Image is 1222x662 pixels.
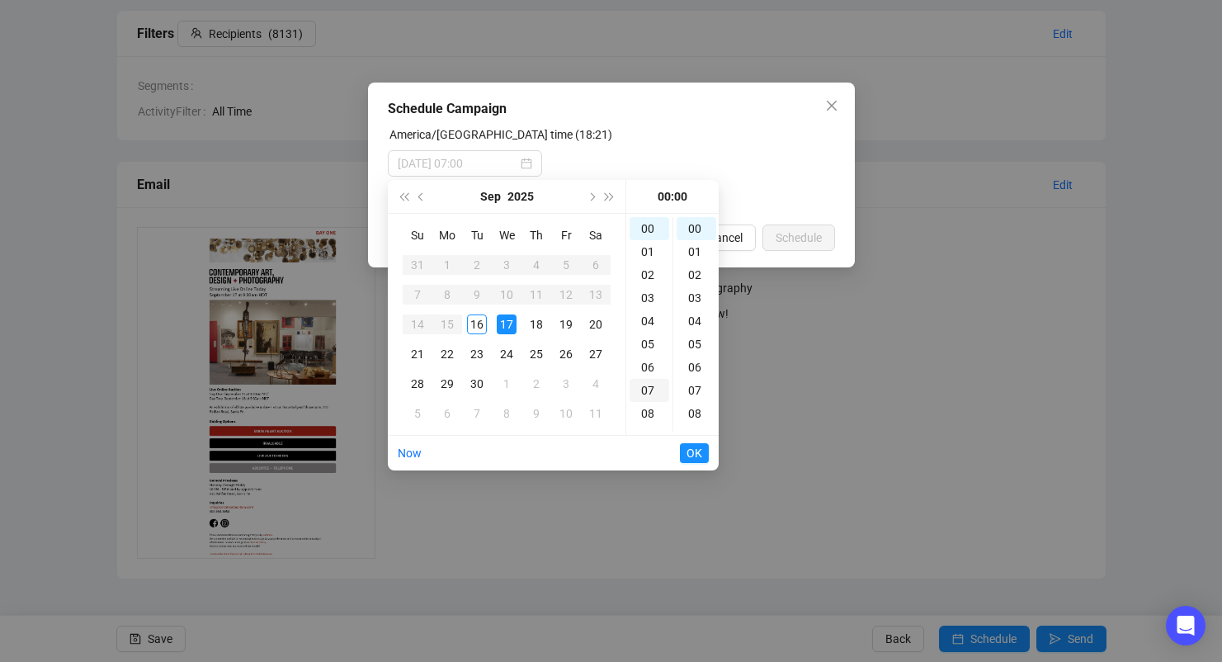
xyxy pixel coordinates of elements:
[630,402,669,425] div: 08
[403,220,432,250] th: Su
[677,425,716,448] div: 09
[492,310,521,339] td: 2025-09-17
[686,437,702,469] span: OK
[413,180,431,213] button: Previous month (PageUp)
[677,356,716,379] div: 06
[630,310,669,333] div: 04
[581,399,611,428] td: 2025-10-11
[630,425,669,448] div: 09
[630,286,669,310] div: 03
[521,369,551,399] td: 2025-10-02
[551,250,581,280] td: 2025-09-05
[408,255,427,275] div: 31
[521,220,551,250] th: Th
[497,404,517,423] div: 8
[462,399,492,428] td: 2025-10-07
[432,280,462,310] td: 2025-09-08
[462,280,492,310] td: 2025-09-09
[695,225,756,251] button: Cancel
[462,310,492,339] td: 2025-09-16
[462,369,492,399] td: 2025-09-30
[601,180,619,213] button: Next year (Control + right)
[403,339,432,369] td: 2025-09-21
[467,255,487,275] div: 2
[677,379,716,402] div: 07
[389,128,612,141] label: America/Denver time (18:21)
[521,399,551,428] td: 2025-10-09
[526,404,546,423] div: 9
[526,255,546,275] div: 4
[437,314,457,334] div: 15
[677,240,716,263] div: 01
[708,229,743,247] span: Cancel
[462,250,492,280] td: 2025-09-02
[492,399,521,428] td: 2025-10-08
[581,280,611,310] td: 2025-09-13
[630,379,669,402] div: 07
[677,310,716,333] div: 04
[677,263,716,286] div: 02
[586,404,606,423] div: 11
[526,285,546,305] div: 11
[551,310,581,339] td: 2025-09-19
[556,404,576,423] div: 10
[630,217,669,240] div: 00
[521,250,551,280] td: 2025-09-04
[467,374,487,394] div: 30
[556,255,576,275] div: 5
[467,285,487,305] div: 9
[825,99,838,112] span: close
[497,314,517,334] div: 17
[556,344,576,364] div: 26
[581,220,611,250] th: Sa
[437,374,457,394] div: 29
[551,339,581,369] td: 2025-09-26
[432,250,462,280] td: 2025-09-01
[582,180,600,213] button: Next month (PageDown)
[462,220,492,250] th: Tu
[492,369,521,399] td: 2025-10-01
[398,154,517,173] input: Select date
[497,285,517,305] div: 10
[437,255,457,275] div: 1
[408,285,427,305] div: 7
[497,344,517,364] div: 24
[680,443,709,463] button: OK
[586,314,606,334] div: 20
[630,333,669,356] div: 05
[556,314,576,334] div: 19
[408,344,427,364] div: 21
[403,250,432,280] td: 2025-08-31
[497,374,517,394] div: 1
[556,374,576,394] div: 3
[630,263,669,286] div: 02
[432,399,462,428] td: 2025-10-06
[633,180,712,213] div: 00:00
[556,285,576,305] div: 12
[630,356,669,379] div: 06
[819,92,845,119] button: Close
[432,369,462,399] td: 2025-09-29
[403,280,432,310] td: 2025-09-07
[492,280,521,310] td: 2025-09-10
[408,404,427,423] div: 5
[630,240,669,263] div: 01
[437,404,457,423] div: 6
[408,374,427,394] div: 28
[492,339,521,369] td: 2025-09-24
[551,280,581,310] td: 2025-09-12
[526,314,546,334] div: 18
[480,180,501,213] button: Choose a month
[581,369,611,399] td: 2025-10-04
[677,217,716,240] div: 00
[437,344,457,364] div: 22
[551,369,581,399] td: 2025-10-03
[497,255,517,275] div: 3
[492,220,521,250] th: We
[388,99,835,119] div: Schedule Campaign
[462,339,492,369] td: 2025-09-23
[677,333,716,356] div: 05
[467,404,487,423] div: 7
[432,310,462,339] td: 2025-09-15
[521,310,551,339] td: 2025-09-18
